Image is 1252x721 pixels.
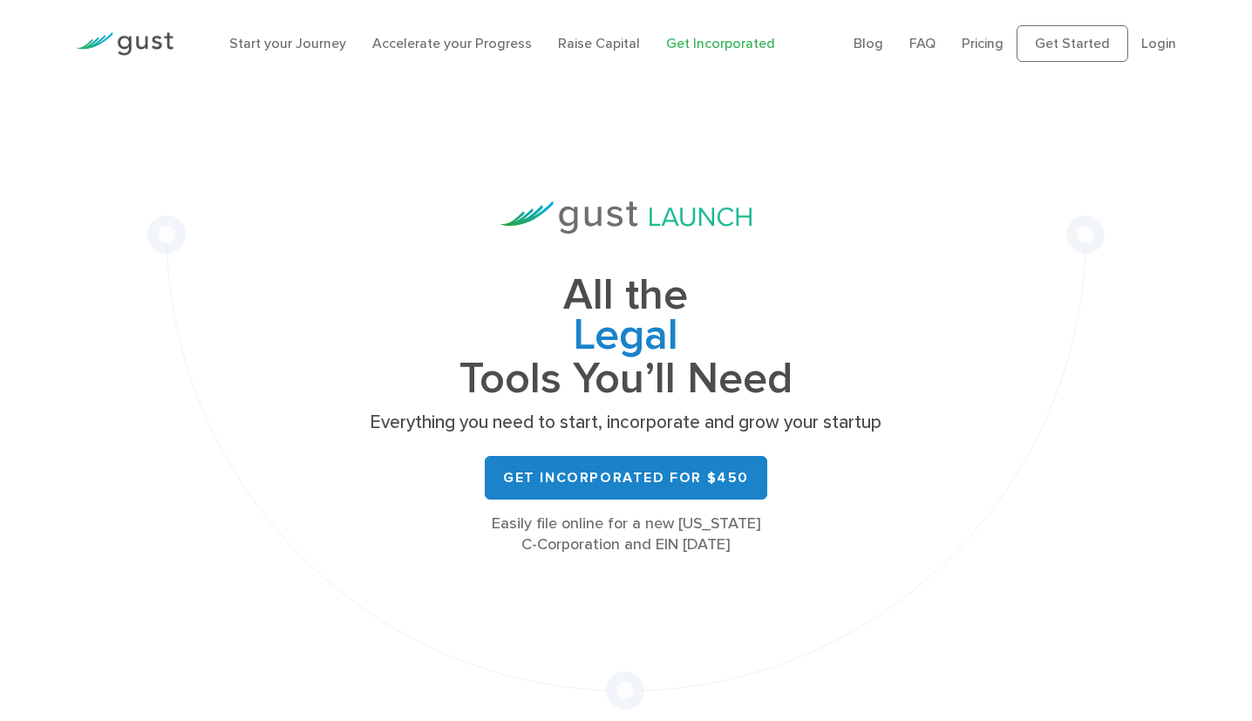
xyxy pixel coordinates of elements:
a: Pricing [962,35,1004,51]
p: Everything you need to start, incorporate and grow your startup [364,411,888,435]
span: Legal [364,316,888,359]
a: Blog [854,35,883,51]
a: Accelerate your Progress [372,35,532,51]
div: Easily file online for a new [US_STATE] C-Corporation and EIN [DATE] [364,514,888,555]
a: Login [1141,35,1176,51]
h1: All the Tools You’ll Need [364,275,888,398]
a: Get Incorporated [666,35,775,51]
img: Gust Logo [76,32,174,56]
a: Raise Capital [558,35,640,51]
img: Gust Launch Logo [500,201,752,234]
a: Start your Journey [229,35,346,51]
a: Get Started [1017,25,1128,62]
a: Get Incorporated for $450 [485,456,767,500]
a: FAQ [909,35,936,51]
